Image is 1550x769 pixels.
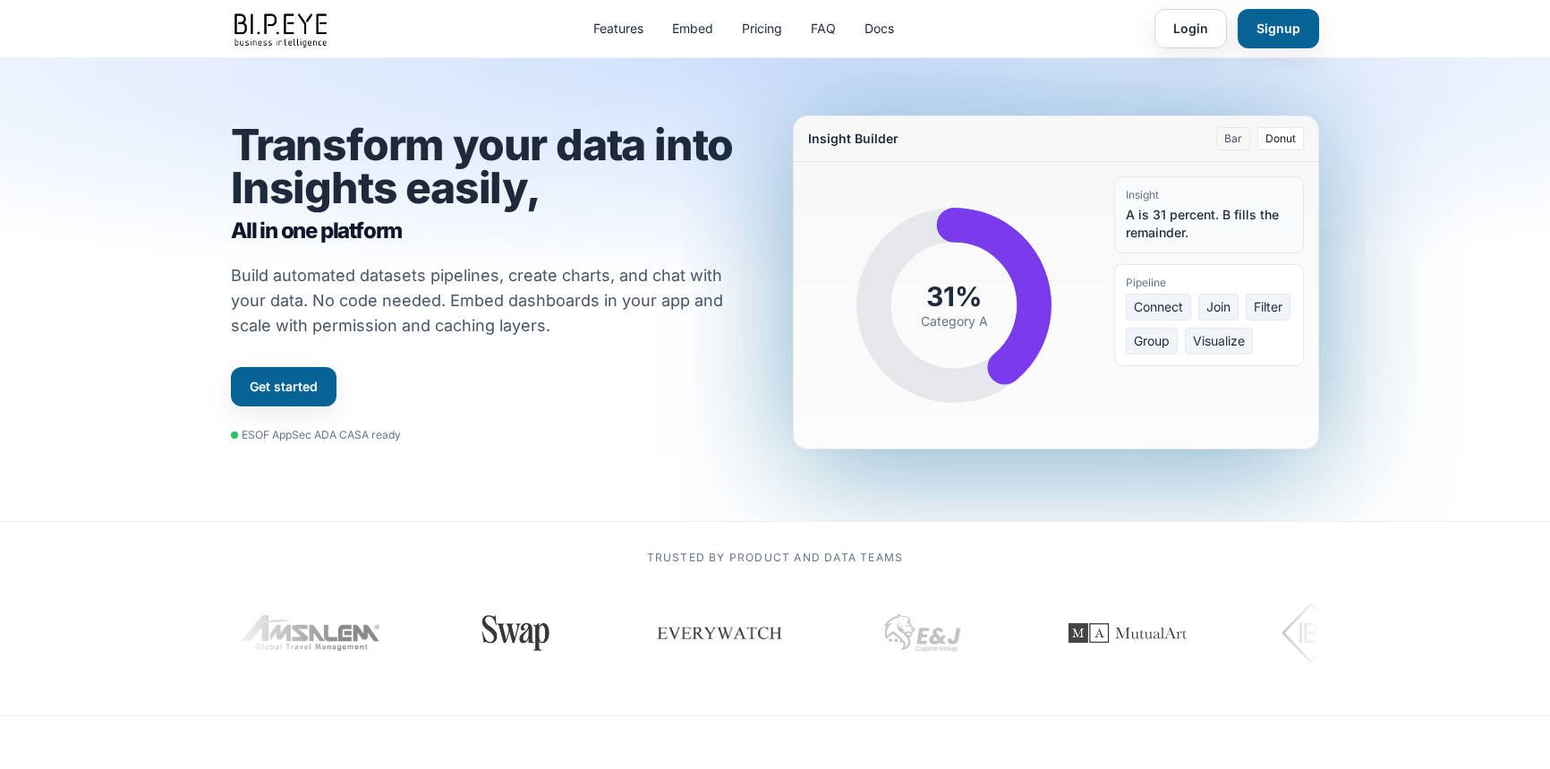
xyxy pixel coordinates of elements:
span: Filter [1246,294,1290,320]
a: Login [1154,9,1227,48]
img: EJ Capital [827,588,916,678]
div: ESOF AppSec ADA CASA ready [231,428,401,442]
div: Pipeline [1126,276,1292,290]
img: bipeye-logo [231,9,333,49]
a: Get started [231,367,336,406]
img: Everywatch [603,606,732,660]
a: FAQ [811,20,836,38]
div: Category A [921,312,988,330]
span: All in one platform [231,217,757,245]
img: MutualArt [995,588,1156,678]
p: Trusted by product and data teams [231,551,1319,565]
h1: Transform your data into Insights easily, [231,124,757,245]
button: Donut [1257,127,1304,150]
a: Signup [1238,9,1319,48]
a: Features [593,20,643,38]
div: 31% [921,280,988,312]
img: IBI [1229,597,1330,669]
img: Amsalem [189,615,330,651]
div: Insight Builder [808,130,898,148]
img: Swap [422,615,505,651]
button: Bar [1216,127,1250,150]
a: Docs [864,20,894,38]
span: Group [1126,328,1178,355]
div: A is 31 percent. B fills the remainder. [1126,206,1292,242]
p: Build automated datasets pipelines, create charts, and chat with your data. No code needed. Embed... [231,263,746,338]
div: Insight [1126,188,1292,202]
span: Connect [1126,294,1191,320]
a: Embed [672,20,713,38]
span: Visualize [1185,328,1253,355]
a: Pricing [742,20,782,38]
span: Join [1198,294,1239,320]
